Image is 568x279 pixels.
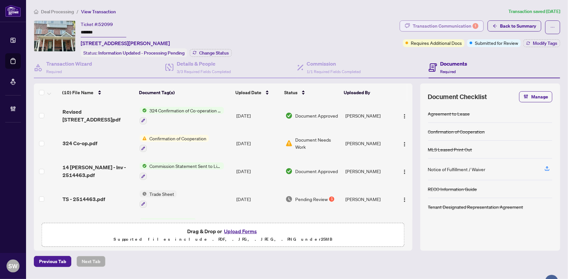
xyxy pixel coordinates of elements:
div: MLS Leased Print Out [428,146,472,153]
div: RECO Information Guide [428,185,477,193]
button: Status IconTrade Sheet [140,190,177,208]
img: Status Icon [140,135,147,142]
span: 324 Confirmation of Co-operation and Representation - Tenant/Landlord [147,107,224,114]
span: MLS Leased Print Out [147,218,196,225]
span: [STREET_ADDRESS][PERSON_NAME] [81,39,170,47]
td: [PERSON_NAME] [343,102,395,130]
img: Status Icon [140,190,147,197]
span: Trade Sheet [147,190,177,197]
img: Logo [402,114,407,119]
td: [DATE] [234,157,283,185]
img: Logo [402,197,407,202]
img: IMG-E12358647_1.jpg [34,21,75,51]
th: Status [282,83,341,102]
span: Change Status [199,51,229,55]
button: Previous Tab [34,256,71,267]
button: Status Icon324 Confirmation of Co-operation and Representation - Tenant/Landlord [140,107,224,124]
img: Status Icon [140,107,147,114]
td: [DATE] [234,102,283,130]
span: Required [440,69,456,74]
img: Document Status [285,112,293,119]
th: Uploaded By [341,83,394,102]
span: Manage [531,92,548,102]
td: [PERSON_NAME] [343,185,395,213]
div: 1 [329,197,334,202]
div: Ticket #: [81,20,113,28]
span: ellipsis [550,25,555,30]
span: Drag & Drop or [187,227,259,235]
div: Agreement to Lease [428,110,470,117]
span: Document Checklist [428,92,487,101]
img: Document Status [285,168,293,175]
span: 3/3 Required Fields Completed [177,69,231,74]
button: Logo [399,166,410,176]
button: Logo [399,194,410,204]
button: Next Tab [76,256,105,267]
img: logo [5,5,21,17]
p: Supported files include .PDF, .JPG, .JPEG, .PNG under 25 MB [46,235,400,243]
article: Transaction saved [DATE] [508,8,560,15]
span: 324 Co-op.pdf [62,139,97,147]
button: Upload Forms [222,227,259,235]
img: Logo [402,169,407,174]
span: arrow-left [493,24,497,28]
img: Logo [402,142,407,147]
h4: Details & People [177,60,231,68]
span: Back to Summary [500,21,536,31]
th: Document Tag(s) [137,83,233,102]
h4: Transaction Wizard [46,60,92,68]
div: 1 [473,23,478,29]
button: Open asap [542,256,561,276]
span: Confirmation of Cooperation [147,135,209,142]
span: Commission Statement Sent to Listing Brokerage [147,162,224,170]
h4: Commission [307,60,361,68]
span: SW [8,261,18,271]
span: Pending Review [295,196,328,203]
span: MLS LEASED print out 14 [PERSON_NAME].pdf [62,219,135,235]
span: Upload Date [235,89,261,96]
div: Transaction Communication [413,21,478,31]
button: Back to Summary [488,20,541,32]
div: Status: [81,48,187,57]
td: [DATE] [234,213,283,241]
span: 52099 [98,21,113,27]
span: 1/1 Required Fields Completed [307,69,361,74]
div: Notice of Fulfillment / Waiver [428,166,486,173]
td: [PERSON_NAME] [343,130,395,158]
span: Information Updated - Processing Pending [98,50,185,56]
span: Required [46,69,62,74]
td: [PERSON_NAME] [343,213,395,241]
button: Manage [519,91,552,102]
button: Status IconCommission Statement Sent to Listing Brokerage [140,162,224,180]
span: Document Needs Work [295,136,340,150]
span: Status [284,89,298,96]
span: Drag & Drop orUpload FormsSupported files include .PDF, .JPG, .JPEG, .PNG under25MB [42,223,404,247]
h4: Documents [440,60,467,68]
span: (10) File Name [62,89,94,96]
span: Document Approved [295,168,338,175]
button: Modify Tags [523,39,560,47]
span: Revised [STREET_ADDRESS]pdf [62,108,135,123]
img: Document Status [285,196,293,203]
span: Previous Tab [39,256,66,267]
th: (10) File Name [60,83,137,102]
span: Modify Tags [533,41,557,45]
span: Document Approved [295,112,338,119]
button: Logo [399,138,410,148]
div: Tenant Designated Representation Agreement [428,203,523,210]
img: Status Icon [140,162,147,170]
button: Status IconConfirmation of Cooperation [140,135,209,152]
span: 14 [PERSON_NAME] - Inv - 2514463.pdf [62,163,135,179]
img: Document Status [285,140,293,147]
span: TS - 2514463.pdf [62,195,105,203]
div: Confirmation of Cooperation [428,128,485,135]
th: Upload Date [233,83,282,102]
button: Status IconMLS Leased Print Out [140,218,196,236]
button: Change Status [190,49,232,57]
button: Transaction Communication1 [400,20,484,32]
span: home [34,9,38,14]
span: Submitted for Review [475,39,518,46]
img: Status Icon [140,218,147,225]
span: View Transaction [81,9,116,15]
span: Deal Processing [41,9,74,15]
